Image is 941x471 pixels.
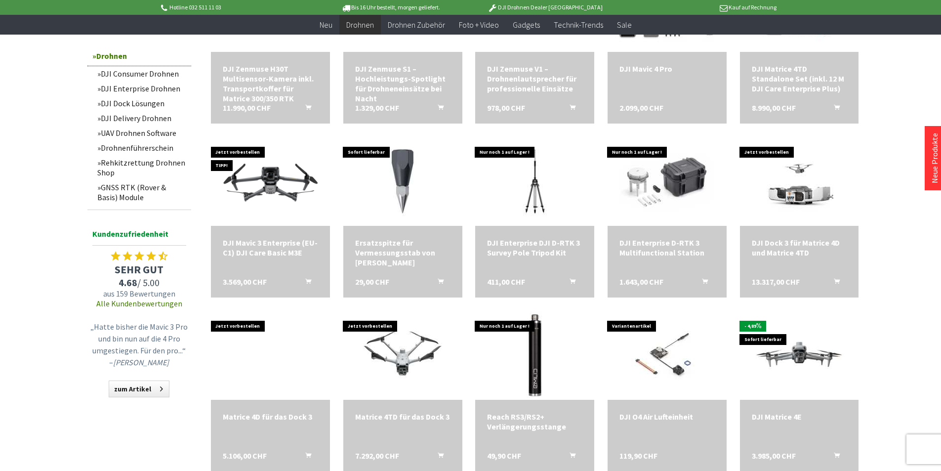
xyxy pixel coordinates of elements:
[92,96,191,111] a: DJI Dock Lösungen
[87,289,191,299] span: aus 159 Bewertungen
[293,277,317,290] button: In den Warenkorb
[619,451,657,461] span: 119,90 CHF
[487,451,521,461] span: 49,90 CHF
[92,81,191,96] a: DJI Enterprise Drohnen
[619,64,715,74] div: DJI Mavic 4 Pro
[487,238,582,257] div: DJI Enterprise DJI D-RTK 3 Survey Pole Tripod Kit
[491,311,579,400] img: Reach RS3/RS2+ Verlängerungsstange
[223,103,271,113] span: 11.990,00 CHF
[339,15,381,35] a: Drohnen
[223,451,267,461] span: 5.106,00 CHF
[930,133,940,183] a: Neue Produkte
[617,20,632,30] span: Sale
[223,412,318,422] a: Matrice 4D für das Dock 3 5.106,00 CHF In den Warenkorb
[113,357,169,367] em: [PERSON_NAME]
[752,103,796,113] span: 8.990,00 CHF
[755,137,844,226] img: DJI Dock 3 für Matrice 4D und Matrice 4TD
[293,103,317,116] button: In den Warenkorb
[619,412,715,422] div: DJI O4 Air Lufteinheit
[513,20,540,30] span: Gadgets
[314,1,468,13] p: Bis 16 Uhr bestellt, morgen geliefert.
[355,64,450,103] a: DJI Zenmuse S1 – Hochleistungs-Spotlight für Drohneneinsätze bei Nacht 1.329,00 CHF In den Warenkorb
[487,412,582,431] a: Reach RS3/RS2+ Verlängerungsstange 49,90 CHF In den Warenkorb
[822,277,846,290] button: In den Warenkorb
[346,20,374,30] span: Drohnen
[487,277,525,287] span: 411,00 CHF
[96,299,182,308] a: Alle Kundenbewertungen
[343,311,462,400] img: Matrice 4TD für das Dock 3
[160,1,314,13] p: Hotline 032 511 11 03
[558,277,581,290] button: In den Warenkorb
[355,238,450,267] a: Ersatzspitze für Vermessungsstab von [PERSON_NAME] 29,00 CHF In den Warenkorb
[619,103,663,113] span: 2.099,00 CHF
[426,103,450,116] button: In den Warenkorb
[119,276,137,289] span: 4.68
[752,277,800,287] span: 13.317,00 CHF
[293,451,317,464] button: In den Warenkorb
[752,64,847,93] a: DJI Matrice 4TD Standalone Set (inkl. 12 M DJI Care Enterprise Plus) 8.990,00 CHF In den Warenkorb
[619,277,663,287] span: 1.643,00 CHF
[752,412,847,422] a: DJI Matrice 4E 3.985,00 CHF In den Warenkorb
[487,412,582,431] div: Reach RS3/RS2+ Verlängerungsstange
[506,15,547,35] a: Gadgets
[452,15,506,35] a: Foto + Video
[822,103,846,116] button: In den Warenkorb
[381,15,452,35] a: Drohnen Zubehör
[752,238,847,257] a: DJI Dock 3 für Matrice 4D und Matrice 4TD 13.317,00 CHF In den Warenkorb
[92,227,186,246] span: Kundenzufriedenheit
[223,412,318,422] div: Matrice 4D für das Dock 3
[690,277,714,290] button: In den Warenkorb
[547,15,610,35] a: Technik-Trends
[223,238,318,257] a: DJI Mavic 3 Enterprise (EU-C1) DJI Care Basic M3E 3.569,00 CHF In den Warenkorb
[223,277,267,287] span: 3.569,00 CHF
[619,64,715,74] a: DJI Mavic 4 Pro 2.099,00 CHF
[90,321,189,368] p: „Hatte bisher die Mavic 3 Pro und bin nun auf die 4 Pro umgestiegen. Für den pro...“ –
[223,64,318,103] div: DJI Zenmuse H30T Multisensor-Kamera inkl. Transportkoffer für Matrice 300/350 RTK
[619,412,715,422] a: DJI O4 Air Lufteinheit 119,90 CHF
[355,103,399,113] span: 1.329,00 CHF
[355,277,389,287] span: 29,00 CHF
[355,412,450,422] a: Matrice 4TD für das Dock 3 7.292,00 CHF In den Warenkorb
[619,238,715,257] div: DJI Enterprise D-RTK 3 Multifunctional Station
[87,276,191,289] span: / 5.00
[388,20,445,30] span: Drohnen Zubehör
[610,15,639,35] a: Sale
[355,412,450,422] div: Matrice 4TD für das Dock 3
[426,451,450,464] button: In den Warenkorb
[487,64,582,93] div: DJI Zenmuse V1 – Drohnenlautsprecher für professionelle Einsätze
[752,64,847,93] div: DJI Matrice 4TD Standalone Set (inkl. 12 M DJI Care Enterprise Plus)
[92,140,191,155] a: Drohnenführerschein
[608,311,726,400] img: DJI O4 Air Lufteinheit
[320,20,332,30] span: Neu
[358,137,447,226] img: Ersatzspitze für Vermessungsstab von Emlid
[355,451,399,461] span: 7.292,00 CHF
[355,64,450,103] div: DJI Zenmuse S1 – Hochleistungs-Spotlight für Drohneneinsätze bei Nacht
[92,155,191,180] a: Rehkitzrettung Drohnen Shop
[92,180,191,205] a: GNSS RTK (Rover & Basis) Module
[87,262,191,276] span: SEHR GUT
[223,238,318,257] div: DJI Mavic 3 Enterprise (EU-C1) DJI Care Basic M3E
[87,46,191,66] a: Drohnen
[211,148,330,215] img: DJI Mavic 3 Enterprise (EU-C1) DJI Care Basic M3E
[622,1,777,13] p: Kauf auf Rechnung
[313,15,339,35] a: Neu
[476,137,594,226] img: DJI Enterprise DJI D-RTK 3 Survey Pole Tripod Kit
[355,238,450,267] div: Ersatzspitze für Vermessungsstab von [PERSON_NAME]
[426,277,450,290] button: In den Warenkorb
[468,1,622,13] p: DJI Drohnen Dealer [GEOGRAPHIC_DATA]
[223,64,318,103] a: DJI Zenmuse H30T Multisensor-Kamera inkl. Transportkoffer für Matrice 300/350 RTK 11.990,00 CHF I...
[608,137,726,226] img: DJI Enterprise D-RTK 3 Multifunctional Station
[92,111,191,126] a: DJI Delivery Drohnen
[109,381,169,397] a: zum Artikel
[487,64,582,93] a: DJI Zenmuse V1 – Drohnenlautsprecher für professionelle Einsätze 978,00 CHF In den Warenkorb
[554,20,603,30] span: Technik-Trends
[487,103,525,113] span: 978,00 CHF
[619,238,715,257] a: DJI Enterprise D-RTK 3 Multifunctional Station 1.643,00 CHF In den Warenkorb
[92,126,191,140] a: UAV Drohnen Software
[558,103,581,116] button: In den Warenkorb
[92,66,191,81] a: DJI Consumer Drohnen
[752,412,847,422] div: DJI Matrice 4E
[459,20,499,30] span: Foto + Video
[211,311,329,400] img: Matrice 4D für das Dock 3
[487,238,582,257] a: DJI Enterprise DJI D-RTK 3 Survey Pole Tripod Kit 411,00 CHF In den Warenkorb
